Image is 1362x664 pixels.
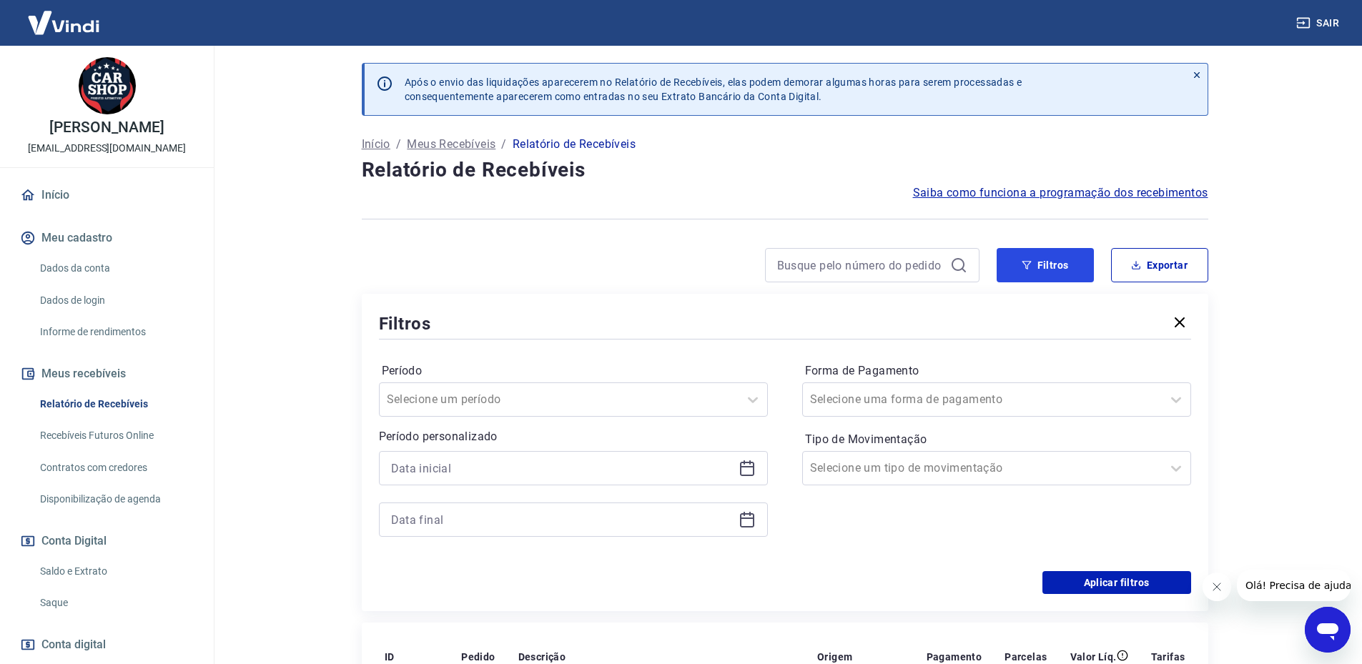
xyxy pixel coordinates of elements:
[34,390,197,419] a: Relatório de Recebíveis
[396,136,401,153] p: /
[1237,570,1351,601] iframe: Mensagem da empresa
[805,362,1188,380] label: Forma de Pagamento
[17,222,197,254] button: Meu cadastro
[501,136,506,153] p: /
[9,10,120,21] span: Olá! Precisa de ajuda?
[391,457,733,479] input: Data inicial
[1005,650,1047,664] p: Parcelas
[17,179,197,211] a: Início
[17,1,110,44] img: Vindi
[461,650,495,664] p: Pedido
[17,358,197,390] button: Meus recebíveis
[34,254,197,283] a: Dados da conta
[362,136,390,153] a: Início
[34,317,197,347] a: Informe de rendimentos
[379,312,432,335] h5: Filtros
[34,588,197,618] a: Saque
[41,635,106,655] span: Conta digital
[34,485,197,514] a: Disponibilização de agenda
[34,421,197,450] a: Recebíveis Futuros Online
[79,57,136,114] img: 785140de-6b58-4ae3-95d6-5f3a0ac8f274.jpeg
[34,557,197,586] a: Saldo e Extrato
[997,248,1094,282] button: Filtros
[49,120,164,135] p: [PERSON_NAME]
[405,75,1022,104] p: Após o envio das liquidações aparecerem no Relatório de Recebíveis, elas podem demorar algumas ho...
[17,629,197,660] a: Conta digital
[518,650,566,664] p: Descrição
[407,136,495,153] a: Meus Recebíveis
[1293,10,1345,36] button: Sair
[34,286,197,315] a: Dados de login
[1203,573,1231,601] iframe: Fechar mensagem
[379,428,768,445] p: Período personalizado
[777,254,944,276] input: Busque pelo número do pedido
[17,525,197,557] button: Conta Digital
[913,184,1208,202] a: Saiba como funciona a programação dos recebimentos
[513,136,636,153] p: Relatório de Recebíveis
[382,362,765,380] label: Período
[1042,571,1191,594] button: Aplicar filtros
[34,453,197,482] a: Contratos com credores
[1070,650,1117,664] p: Valor Líq.
[1305,607,1351,653] iframe: Botão para abrir a janela de mensagens
[817,650,852,664] p: Origem
[391,509,733,530] input: Data final
[1111,248,1208,282] button: Exportar
[805,431,1188,448] label: Tipo de Movimentação
[385,650,395,664] p: ID
[927,650,982,664] p: Pagamento
[28,141,186,156] p: [EMAIL_ADDRESS][DOMAIN_NAME]
[1151,650,1185,664] p: Tarifas
[362,156,1208,184] h4: Relatório de Recebíveis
